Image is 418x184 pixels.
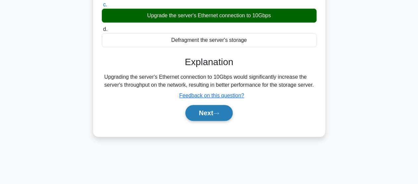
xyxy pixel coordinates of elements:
[102,9,317,23] div: Upgrade the server's Ethernet connection to 10Gbps
[102,33,317,47] div: Defragment the server's storage
[104,73,314,89] div: Upgrading the server's Ethernet connection to 10Gbps would significantly increase the server's th...
[185,105,233,121] button: Next
[103,2,107,7] span: c.
[103,26,107,32] span: d.
[179,93,244,98] a: Feedback on this question?
[106,56,313,68] h3: Explanation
